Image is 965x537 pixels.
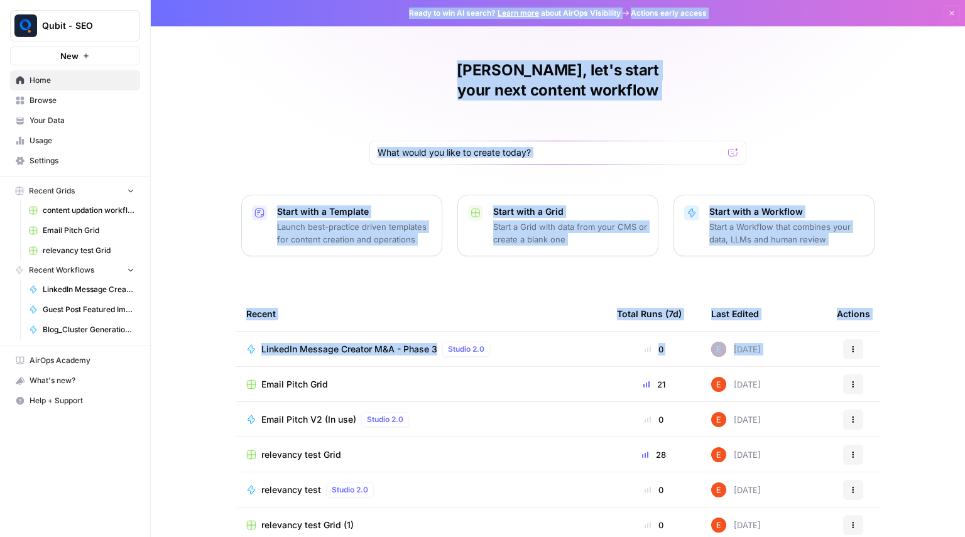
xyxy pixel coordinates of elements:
[448,344,484,355] span: Studio 2.0
[29,264,94,276] span: Recent Workflows
[10,10,140,41] button: Workspace: Qubit - SEO
[23,320,140,340] a: Blog_Cluster Generation V3a1 with WP Integration [Live site]
[43,324,134,335] span: Blog_Cluster Generation V3a1 with WP Integration [Live site]
[30,355,134,366] span: AirOps Academy
[711,518,726,533] img: ajf8yqgops6ssyjpn8789yzw4nvp
[673,195,875,256] button: Start with a WorkflowStart a Workflow that combines your data, LLMs and human review
[261,413,356,426] span: Email Pitch V2 (In use)
[30,115,134,126] span: Your Data
[23,241,140,261] a: relevancy test Grid
[246,519,597,531] a: relevancy test Grid (1)
[498,8,539,18] a: Learn more
[711,342,726,357] img: ajf8yqgops6ssyjpn8789yzw4nvp
[711,447,761,462] div: [DATE]
[711,342,761,357] div: [DATE]
[617,448,691,461] div: 28
[23,220,140,241] a: Email Pitch Grid
[837,296,870,331] div: Actions
[43,205,134,216] span: content updation workflow
[10,131,140,151] a: Usage
[369,60,746,100] h1: [PERSON_NAME], let's start your next content workflow
[10,391,140,411] button: Help + Support
[10,371,140,391] button: What's new?
[711,377,761,392] div: [DATE]
[14,14,37,37] img: Qubit - SEO Logo
[709,220,864,246] p: Start a Workflow that combines your data, LLMs and human review
[711,412,726,427] img: ajf8yqgops6ssyjpn8789yzw4nvp
[711,447,726,462] img: ajf8yqgops6ssyjpn8789yzw4nvp
[246,412,597,427] a: Email Pitch V2 (In use)Studio 2.0
[709,205,864,218] p: Start with a Workflow
[261,484,321,496] span: relevancy test
[246,296,597,331] div: Recent
[617,378,691,391] div: 21
[29,185,75,197] span: Recent Grids
[23,279,140,300] a: LinkedIn Message Creator M&A - Phase 3
[10,90,140,111] a: Browse
[10,70,140,90] a: Home
[332,484,368,496] span: Studio 2.0
[246,448,597,461] a: relevancy test Grid
[30,155,134,166] span: Settings
[711,482,726,497] img: ajf8yqgops6ssyjpn8789yzw4nvp
[30,135,134,146] span: Usage
[10,111,140,131] a: Your Data
[23,200,140,220] a: content updation workflow
[711,482,761,497] div: [DATE]
[261,519,354,531] span: relevancy test Grid (1)
[246,378,597,391] a: Email Pitch Grid
[261,448,341,461] span: relevancy test Grid
[30,395,134,406] span: Help + Support
[711,412,761,427] div: [DATE]
[246,342,597,357] a: LinkedIn Message Creator M&A - Phase 3Studio 2.0
[30,95,134,106] span: Browse
[10,261,140,279] button: Recent Workflows
[241,195,442,256] button: Start with a TemplateLaunch best-practice driven templates for content creation and operations
[261,378,328,391] span: Email Pitch Grid
[10,350,140,371] a: AirOps Academy
[711,296,759,331] div: Last Edited
[711,377,726,392] img: ajf8yqgops6ssyjpn8789yzw4nvp
[378,146,723,159] input: What would you like to create today?
[617,343,691,355] div: 0
[617,484,691,496] div: 0
[23,300,140,320] a: Guest Post Featured Image
[30,75,134,86] span: Home
[711,518,761,533] div: [DATE]
[617,519,691,531] div: 0
[261,343,437,355] span: LinkedIn Message Creator M&A - Phase 3
[10,182,140,200] button: Recent Grids
[493,220,648,246] p: Start a Grid with data from your CMS or create a blank one
[409,8,621,19] span: Ready to win AI search? about AirOps Visibility
[10,46,140,65] button: New
[631,8,707,19] span: Actions early access
[457,195,658,256] button: Start with a GridStart a Grid with data from your CMS or create a blank one
[43,245,134,256] span: relevancy test Grid
[43,284,134,295] span: LinkedIn Message Creator M&A - Phase 3
[277,205,432,218] p: Start with a Template
[43,304,134,315] span: Guest Post Featured Image
[493,205,648,218] p: Start with a Grid
[277,220,432,246] p: Launch best-practice driven templates for content creation and operations
[42,19,118,32] span: Qubit - SEO
[367,414,403,425] span: Studio 2.0
[43,225,134,236] span: Email Pitch Grid
[246,482,597,497] a: relevancy testStudio 2.0
[11,371,139,390] div: What's new?
[60,50,79,62] span: New
[10,151,140,171] a: Settings
[617,413,691,426] div: 0
[617,296,682,331] div: Total Runs (7d)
